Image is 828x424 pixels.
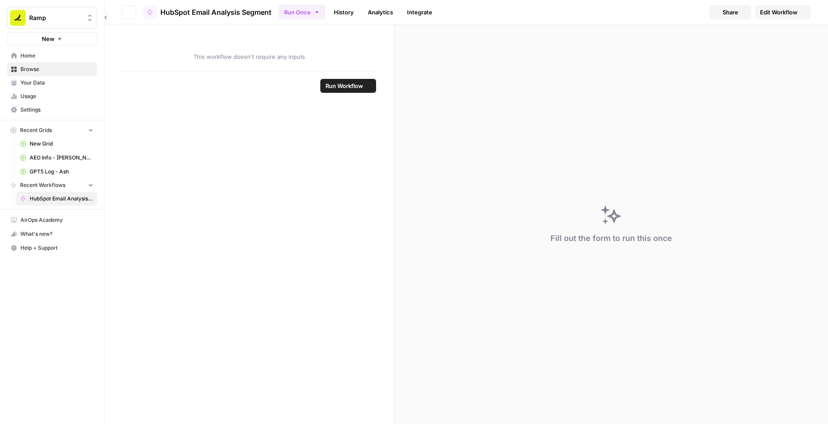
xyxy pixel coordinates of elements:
a: New Grid [16,137,97,151]
span: Edit Workflow [760,8,797,17]
a: Home [7,49,97,63]
span: Browse [20,65,93,73]
span: Settings [20,106,93,114]
span: Usage [20,92,93,100]
a: Integrate [402,5,438,19]
span: HubSpot Email Analysis Segment [30,195,93,203]
a: Usage [7,89,97,103]
a: Browse [7,62,97,76]
img: Ramp Logo [10,10,26,26]
span: This workflow doesn't require any inputs [122,52,376,61]
span: Your Data [20,79,93,87]
span: Recent Grids [20,126,52,134]
button: Run Once [278,5,325,20]
span: Run Workflow [326,81,363,90]
button: Share [709,5,751,19]
span: GPT5 Log - Ash [30,168,93,176]
a: HubSpot Email Analysis Segment [143,5,271,19]
a: GPT5 Log - Ash [16,165,97,179]
span: Home [20,52,93,60]
button: Workspace: Ramp [7,7,97,29]
div: What's new? [7,227,97,241]
button: Recent Grids [7,124,97,137]
span: New [42,34,54,43]
a: Settings [7,103,97,117]
span: Ramp [29,14,82,22]
span: New Grid [30,140,93,148]
a: Your Data [7,76,97,90]
a: HubSpot Email Analysis Segment [16,192,97,206]
span: AEO Info - [PERSON_NAME] [30,154,93,162]
span: Share [723,8,738,17]
a: History [329,5,359,19]
span: Recent Workflows [20,181,65,189]
button: Recent Workflows [7,179,97,192]
button: What's new? [7,227,97,241]
span: Help + Support [20,244,93,252]
button: New [7,32,97,45]
button: Run Workflow [320,79,376,93]
a: AirOps Academy [7,213,97,227]
span: AirOps Academy [20,216,93,224]
a: AEO Info - [PERSON_NAME] [16,151,97,165]
span: HubSpot Email Analysis Segment [160,7,271,17]
a: Edit Workflow [755,5,811,19]
div: Fill out the form to run this once [550,232,672,244]
a: Analytics [363,5,398,19]
button: Help + Support [7,241,97,255]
